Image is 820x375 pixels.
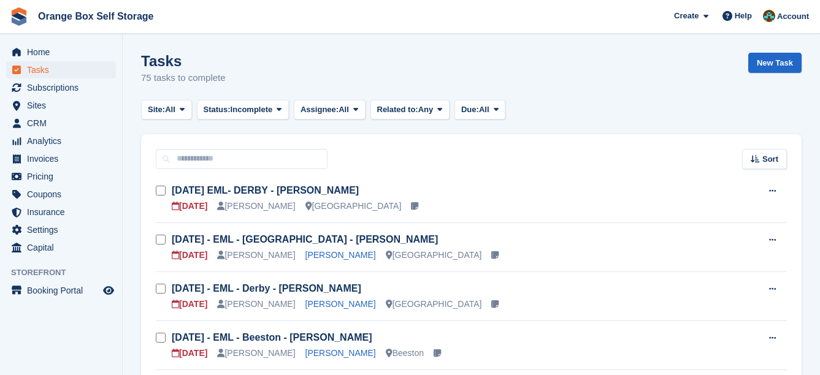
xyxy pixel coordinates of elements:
a: menu [6,239,116,256]
div: [DATE] [172,249,207,262]
span: CRM [27,115,101,132]
a: menu [6,79,116,96]
span: Tasks [27,61,101,78]
span: Status: [204,104,231,116]
button: Status: Incomplete [197,100,289,120]
div: [PERSON_NAME] [217,249,295,262]
span: Site: [148,104,165,116]
div: [GEOGRAPHIC_DATA] [386,298,482,311]
span: Home [27,44,101,61]
span: All [165,104,175,116]
a: menu [6,282,116,299]
span: Insurance [27,203,101,221]
a: menu [6,150,116,167]
a: menu [6,203,116,221]
span: Capital [27,239,101,256]
a: menu [6,97,116,114]
div: [PERSON_NAME] [217,200,295,213]
div: [GEOGRAPHIC_DATA] [305,200,402,213]
a: Preview store [101,283,116,298]
span: Booking Portal [27,282,101,299]
span: Storefront [11,267,122,279]
span: Invoices [27,150,101,167]
div: [DATE] [172,298,207,311]
div: [DATE] [172,200,207,213]
button: Assignee: All [294,100,366,120]
a: menu [6,221,116,238]
span: Create [674,10,699,22]
div: [GEOGRAPHIC_DATA] [386,249,482,262]
div: [PERSON_NAME] [217,347,295,360]
span: Account [777,10,809,23]
a: [DATE] - EML - Derby - [PERSON_NAME] [172,283,361,294]
a: New Task [748,53,802,73]
button: Site: All [141,100,192,120]
span: Any [418,104,434,116]
span: Settings [27,221,101,238]
div: [DATE] [172,347,207,360]
a: [PERSON_NAME] [305,250,376,260]
div: Beeston [386,347,424,360]
span: Related to: [377,104,418,116]
a: [DATE] EML- DERBY - [PERSON_NAME] [172,185,359,195]
span: All [339,104,349,116]
span: Help [735,10,752,22]
span: Pricing [27,168,101,185]
span: Due: [461,104,479,116]
img: stora-icon-8386f47178a22dfd0bd8f6a31ec36ba5ce8667c1dd55bd0f319d3a0aa187defe.svg [10,7,28,26]
a: menu [6,115,116,132]
span: Analytics [27,132,101,150]
a: menu [6,44,116,61]
button: Related to: Any [370,100,450,120]
span: Incomplete [231,104,273,116]
span: Assignee: [301,104,339,116]
button: Due: All [454,100,505,120]
a: [DATE] - EML - Beeston - [PERSON_NAME] [172,332,372,343]
p: 75 tasks to complete [141,71,226,85]
div: [PERSON_NAME] [217,298,295,311]
span: All [479,104,489,116]
h1: Tasks [141,53,226,69]
a: Orange Box Self Storage [33,6,159,26]
img: Mike [763,10,775,22]
a: [PERSON_NAME] [305,348,376,358]
span: Sort [762,153,778,165]
a: [DATE] - EML - [GEOGRAPHIC_DATA] - [PERSON_NAME] [172,234,438,244]
a: menu [6,132,116,150]
a: menu [6,186,116,203]
a: menu [6,168,116,185]
a: menu [6,61,116,78]
span: Sites [27,97,101,114]
a: [PERSON_NAME] [305,299,376,309]
span: Coupons [27,186,101,203]
span: Subscriptions [27,79,101,96]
